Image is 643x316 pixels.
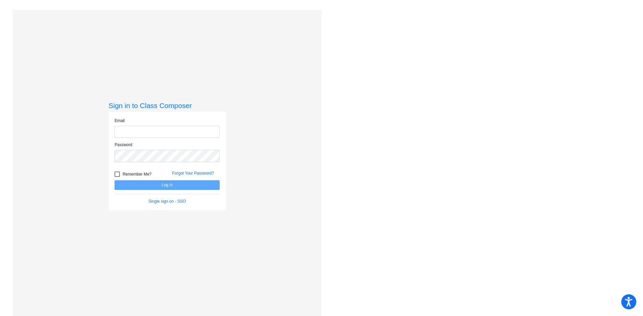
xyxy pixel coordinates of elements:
[123,170,151,178] span: Remember Me?
[115,118,125,124] label: Email
[115,142,132,148] label: Password
[172,171,214,176] a: Forgot Your Password?
[149,199,186,204] a: Single sign on - SSO
[109,101,226,110] h3: Sign in to Class Composer
[115,180,220,190] button: Log In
